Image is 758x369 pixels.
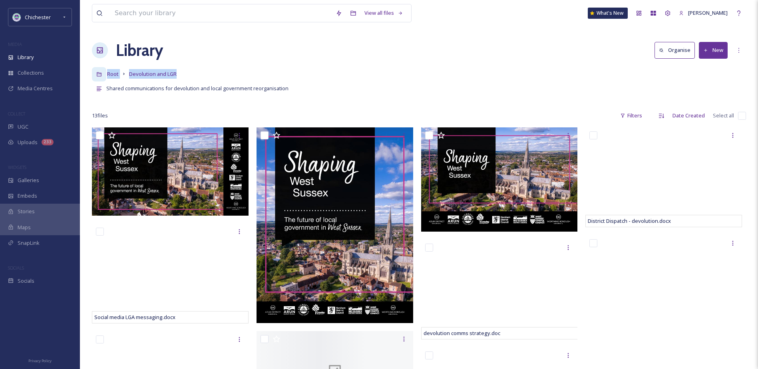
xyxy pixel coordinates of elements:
[688,9,728,16] span: [PERSON_NAME]
[699,42,728,58] button: New
[8,111,25,117] span: COLLECT
[18,123,28,131] span: UGC
[107,69,119,79] a: Root
[18,277,34,285] span: Socials
[675,5,732,21] a: [PERSON_NAME]
[421,127,578,232] img: Page 16 - LGR_2506 Shaping West Sussex_1000x666px HDC Website3.jpg
[616,108,646,123] div: Filters
[25,14,51,21] span: Chichester
[111,4,332,22] input: Search your library
[588,217,671,224] span: District Dispatch - devolution.docx
[421,240,578,339] iframe: msdoc-iframe
[92,112,108,119] span: 13 file s
[668,108,709,123] div: Date Created
[8,164,26,170] span: WIDGETS
[116,38,163,62] a: Library
[18,69,44,77] span: Collections
[18,54,34,61] span: Library
[106,85,288,92] span: Shared communications for devolution and local government reorganisation
[18,239,40,247] span: SnapLink
[655,42,695,58] button: Organise
[13,13,21,21] img: Logo_of_Chichester_District_Council.png
[360,5,407,21] a: View all files
[94,313,175,321] span: Social media LGA messaging.docx
[18,85,53,92] span: Media Centres
[655,42,699,58] a: Organise
[424,329,500,337] span: devolution comms strategy.doc
[129,70,177,77] span: Devolution and LGR
[713,112,734,119] span: Select all
[107,70,119,77] span: Root
[18,192,37,200] span: Embeds
[18,139,38,146] span: Uploads
[92,127,249,216] img: Page 16 - LGR_2506 Shaping West Sussex_1600x900px Social3.jpg
[585,127,742,227] iframe: msdoc-iframe
[18,177,39,184] span: Galleries
[42,139,54,145] div: 233
[28,358,52,363] span: Privacy Policy
[8,265,24,271] span: SOCIALS
[257,127,413,323] img: Page 16 - LGR_2506 Shaping West Sussex_1080x1350px Instagram3.jpg
[92,224,249,323] iframe: msdoc-iframe
[588,8,628,19] a: What's New
[18,208,35,215] span: Stories
[129,69,177,79] a: Devolution and LGR
[8,41,22,47] span: MEDIA
[18,224,31,231] span: Maps
[28,355,52,365] a: Privacy Policy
